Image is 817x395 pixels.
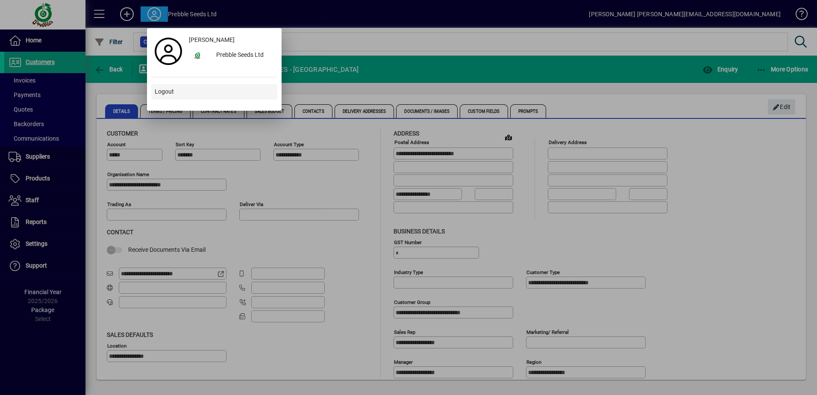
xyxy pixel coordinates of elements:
a: Profile [151,44,185,59]
button: Logout [151,84,277,100]
a: [PERSON_NAME] [185,32,277,48]
span: Logout [155,87,174,96]
button: Prebble Seeds Ltd [185,48,277,63]
div: Prebble Seeds Ltd [209,48,277,63]
span: [PERSON_NAME] [189,35,235,44]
